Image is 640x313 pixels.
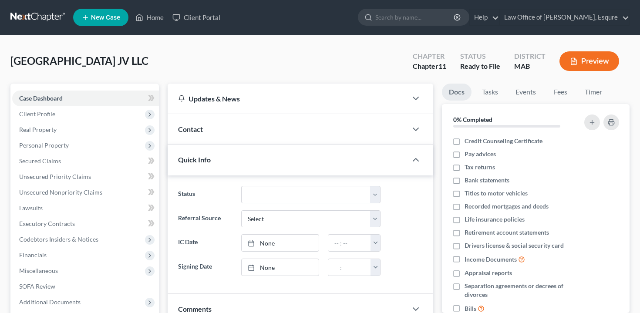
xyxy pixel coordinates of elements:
[465,189,528,198] span: Titles to motor vehicles
[465,163,495,172] span: Tax returns
[465,215,525,224] span: Life insurance policies
[413,61,446,71] div: Chapter
[500,10,629,25] a: Law Office of [PERSON_NAME], Esqure
[10,54,148,67] span: [GEOGRAPHIC_DATA] JV LLC
[460,51,500,61] div: Status
[460,61,500,71] div: Ready to File
[465,304,476,313] span: Bills
[19,220,75,227] span: Executory Contracts
[19,283,55,290] span: SOFA Review
[465,255,517,264] span: Income Documents
[475,84,505,101] a: Tasks
[442,84,472,101] a: Docs
[178,305,212,313] span: Comments
[465,228,549,237] span: Retirement account statements
[19,173,91,180] span: Unsecured Priority Claims
[514,61,546,71] div: MAB
[465,282,575,299] span: Separation agreements or decrees of divorces
[12,169,159,185] a: Unsecured Priority Claims
[559,51,619,71] button: Preview
[413,51,446,61] div: Chapter
[178,125,203,133] span: Contact
[19,188,102,196] span: Unsecured Nonpriority Claims
[465,150,496,158] span: Pay advices
[438,62,446,70] span: 11
[174,186,237,203] label: Status
[465,241,564,250] span: Drivers license & social security card
[328,259,371,276] input: -- : --
[19,110,55,118] span: Client Profile
[12,153,159,169] a: Secured Claims
[375,9,455,25] input: Search by name...
[470,10,499,25] a: Help
[453,116,492,123] strong: 0% Completed
[328,235,371,251] input: -- : --
[19,94,63,102] span: Case Dashboard
[465,137,542,145] span: Credit Counseling Certificate
[19,267,58,274] span: Miscellaneous
[465,269,512,277] span: Appraisal reports
[514,51,546,61] div: District
[19,141,69,149] span: Personal Property
[12,200,159,216] a: Lawsuits
[12,216,159,232] a: Executory Contracts
[12,279,159,294] a: SOFA Review
[509,84,543,101] a: Events
[19,126,57,133] span: Real Property
[19,298,81,306] span: Additional Documents
[465,176,509,185] span: Bank statements
[178,155,211,164] span: Quick Info
[242,259,318,276] a: None
[91,14,120,21] span: New Case
[178,94,397,103] div: Updates & News
[19,236,98,243] span: Codebtors Insiders & Notices
[131,10,168,25] a: Home
[19,251,47,259] span: Financials
[19,157,61,165] span: Secured Claims
[578,84,609,101] a: Timer
[242,235,318,251] a: None
[168,10,225,25] a: Client Portal
[19,204,43,212] span: Lawsuits
[174,210,237,228] label: Referral Source
[546,84,574,101] a: Fees
[12,91,159,106] a: Case Dashboard
[174,259,237,276] label: Signing Date
[465,202,549,211] span: Recorded mortgages and deeds
[12,185,159,200] a: Unsecured Nonpriority Claims
[174,234,237,252] label: IC Date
